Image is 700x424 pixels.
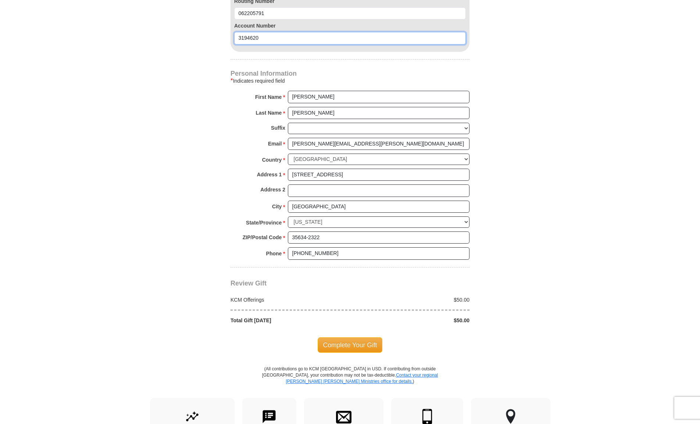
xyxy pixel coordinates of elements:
strong: Address 1 [257,169,282,180]
strong: Suffix [271,123,285,133]
div: Total Gift [DATE] [227,317,350,324]
label: Account Number [234,22,466,29]
div: $50.00 [350,296,474,303]
strong: Last Name [256,108,282,118]
strong: State/Province [246,218,282,228]
strong: City [272,201,282,212]
h4: Personal Information [231,71,469,76]
strong: Email [268,139,282,149]
span: Complete Your Gift [318,337,383,353]
div: Indicates required field [231,76,469,85]
strong: First Name [255,92,282,102]
strong: Address 2 [260,184,285,195]
div: $50.00 [350,317,474,324]
p: (All contributions go to KCM [GEOGRAPHIC_DATA] in USD. If contributing from outside [GEOGRAPHIC_D... [262,366,438,398]
span: Review Gift [231,280,267,287]
strong: Country [262,155,282,165]
strong: Phone [266,248,282,259]
strong: ZIP/Postal Code [243,232,282,242]
div: KCM Offerings [227,296,350,303]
